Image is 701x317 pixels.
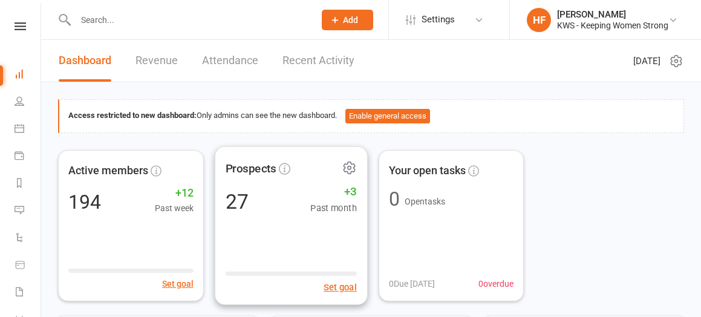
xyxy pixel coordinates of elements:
span: Past week [155,201,194,215]
span: +3 [310,182,357,200]
a: Attendance [202,40,258,82]
input: Search... [72,11,306,28]
span: 0 Due [DATE] [389,277,435,290]
div: HF [527,8,551,32]
span: 0 overdue [478,277,514,290]
button: Set goal [162,277,194,290]
a: Payments [15,143,42,171]
div: 27 [226,191,249,211]
div: [PERSON_NAME] [557,9,668,20]
button: Add [322,10,373,30]
a: People [15,89,42,116]
span: Active members [68,162,148,180]
span: Your open tasks [389,162,466,180]
span: Add [343,15,358,25]
span: Open tasks [405,197,445,206]
a: Recent Activity [282,40,354,82]
span: Settings [422,6,455,33]
div: 0 [389,189,400,209]
button: Set goal [324,279,357,294]
a: Calendar [15,116,42,143]
span: [DATE] [633,54,660,68]
div: KWS - Keeping Women Strong [557,20,668,31]
span: Past month [310,200,357,215]
span: +12 [155,185,194,202]
a: Reports [15,171,42,198]
div: 194 [68,192,101,212]
button: Enable general access [345,109,430,123]
div: Only admins can see the new dashboard. [68,109,674,123]
a: Dashboard [15,62,42,89]
span: Prospects [226,159,276,177]
a: Revenue [135,40,178,82]
a: Dashboard [59,40,111,82]
a: Product Sales [15,252,42,279]
strong: Access restricted to new dashboard: [68,111,197,120]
